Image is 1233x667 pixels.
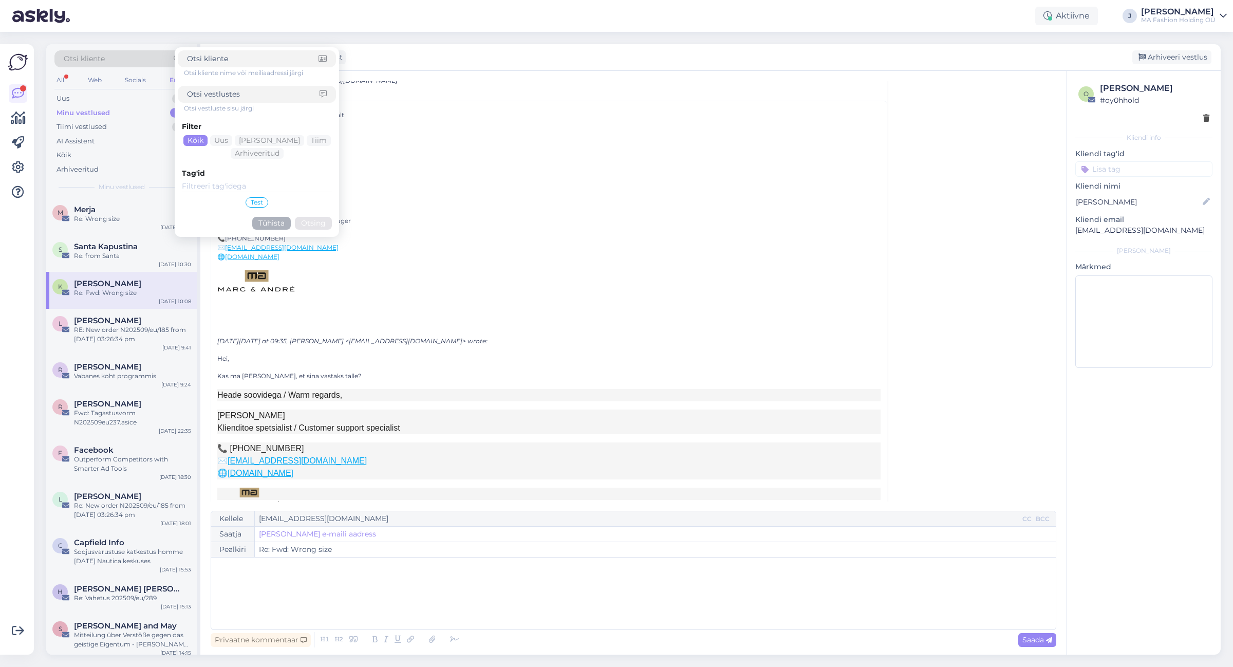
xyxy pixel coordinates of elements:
[217,110,881,120] p: Hei! vastasin talle. [PERSON_NAME] pealt
[161,381,191,388] div: [DATE] 9:24
[160,649,191,657] div: [DATE] 14:15
[217,372,881,381] p: Kas ma [PERSON_NAME], et sina vastaks talle?
[74,409,191,427] div: Fwd: Tagastusvorm N202509eu237.asice
[54,73,66,87] div: All
[1075,133,1212,142] div: Kliendi info
[74,251,191,261] div: Re: from Santa
[74,325,191,344] div: RE: New order N202509/eu/185 from [DATE] 03:26:34 pm
[225,244,339,251] a: [EMAIL_ADDRESS][DOMAIN_NAME]
[1075,214,1212,225] p: Kliendi email
[1141,8,1216,16] div: [PERSON_NAME]
[1076,196,1201,208] input: Lisa nimi
[217,410,881,434] p: [PERSON_NAME] Klienditoe spetsialist / Customer support specialist
[1034,514,1052,524] div: BCC
[74,501,191,520] div: Re: New order N202509/eu/185 from [DATE] 03:26:34 pm
[211,542,255,557] div: Pealkiri
[74,372,191,381] div: Vabanes koht programmis
[1123,9,1137,23] div: J
[217,337,488,345] em: [DATE][DATE] at 09:35, [PERSON_NAME] <[EMAIL_ADDRESS][DOMAIN_NAME]> wrote:
[1075,161,1212,177] input: Lisa tag
[217,207,881,226] p: [PERSON_NAME] E-kaubanduse juht / E-commerce Manager
[211,633,311,647] div: Privaatne kommentaar
[217,234,881,262] p: 📞 ✉️ 🌐
[1100,95,1209,106] div: # oy0hhold
[217,190,881,199] p: Tervitades / Kind regards,
[161,603,191,610] div: [DATE] 15:13
[57,136,95,146] div: AI Assistent
[99,182,145,192] span: Minu vestlused
[211,527,255,542] div: Saatja
[74,205,96,214] span: Merja
[1132,50,1211,64] div: Arhiveeri vestlus
[74,492,141,501] span: Lin L
[1035,7,1098,25] div: Aktiivne
[1100,82,1209,95] div: [PERSON_NAME]
[167,73,189,87] div: Email
[57,150,71,160] div: Kõik
[187,53,319,64] input: Otsi kliente
[184,104,336,113] div: Otsi vestluste sisu järgi
[74,214,191,224] div: Re: Wrong size
[1141,16,1216,24] div: MA Fashion Holding OÜ
[58,403,63,411] span: R
[182,121,332,132] div: Filter
[217,389,881,401] p: Heade soovidega / Warm regards,
[58,542,63,549] span: C
[74,446,114,455] span: Facebook
[1020,514,1034,524] div: CC
[1083,90,1089,98] span: o
[1075,225,1212,236] p: [EMAIL_ADDRESS][DOMAIN_NAME]
[255,542,1056,557] input: Write subject here...
[74,621,177,631] span: Slaughter and May
[255,511,1020,526] input: Recepient...
[59,625,62,633] span: S
[59,495,62,503] span: L
[259,529,376,540] a: [PERSON_NAME] e-maili aadress
[183,135,208,146] div: Kõik
[172,94,187,104] div: 0
[159,298,191,305] div: [DATE] 10:08
[74,242,138,251] span: Santa Kapustina
[170,108,187,118] div: 21
[182,181,332,192] input: Filtreeri tag'idega
[225,234,286,242] a: [PHONE_NUMBER]
[57,94,69,104] div: Uus
[57,108,110,118] div: Minu vestlused
[74,584,181,594] span: hannula menning
[228,456,367,465] a: [EMAIL_ADDRESS][DOMAIN_NAME]
[159,427,191,435] div: [DATE] 22:35
[217,354,881,363] p: Hei,
[86,73,104,87] div: Web
[74,288,191,298] div: Re: Fwd: Wrong size
[64,53,105,64] span: Otsi kliente
[217,442,881,479] p: 📞 [PHONE_NUMBER] ✉️ 🌐
[123,73,148,87] div: Socials
[58,449,62,457] span: F
[160,566,191,573] div: [DATE] 15:53
[58,588,63,596] span: h
[58,283,63,290] span: K
[160,520,191,527] div: [DATE] 18:01
[172,122,187,132] div: 0
[57,122,107,132] div: Tiimi vestlused
[74,547,191,566] div: Soojusvarustuse katkestus homme [DATE] Nautica keskuses
[211,511,255,526] div: Kellele
[184,68,336,78] div: Otsi kliente nime või meiliaadressi järgi
[59,246,62,253] span: S
[58,209,63,216] span: M
[1022,635,1052,644] span: Saada
[1141,8,1227,24] a: [PERSON_NAME]MA Fashion Holding OÜ
[225,253,279,261] a: [DOMAIN_NAME]
[1075,149,1212,159] p: Kliendi tag'id
[74,594,191,603] div: Re: Vahetus 202509/eu/289
[74,362,141,372] span: Ralf-Stiven Viru
[160,224,191,231] div: [DATE] 11:03
[8,52,28,72] img: Askly Logo
[159,261,191,268] div: [DATE] 10:30
[1075,262,1212,272] p: Märkmed
[74,455,191,473] div: Outperform Competitors with Smarter Ad Tools
[1075,246,1212,255] div: [PERSON_NAME]
[59,320,62,327] span: L
[159,473,191,481] div: [DATE] 18:30
[57,164,99,175] div: Arhiveeritud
